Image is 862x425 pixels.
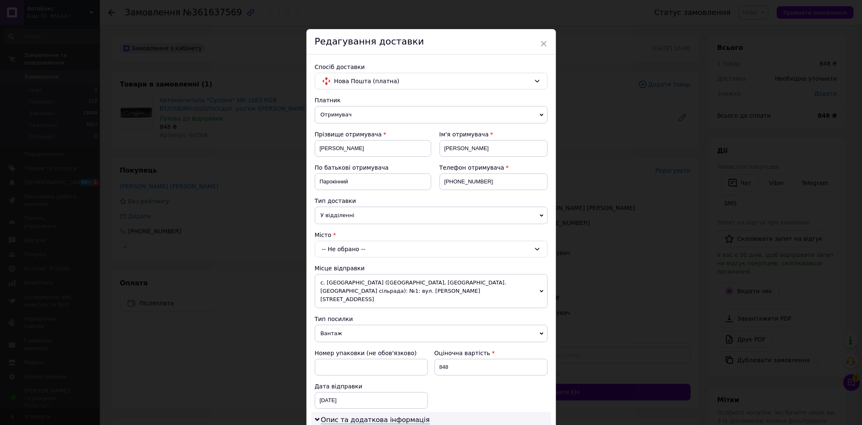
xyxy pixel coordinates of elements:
[440,164,504,171] span: Телефон отримувача
[540,37,548,51] span: ×
[435,349,548,357] div: Оціночна вартість
[315,164,389,171] span: По батькові отримувача
[315,207,548,224] span: У відділенні
[321,416,430,424] span: Опис та додаткова інформація
[315,349,428,357] div: Номер упаковки (не обов'язково)
[315,241,548,257] div: -- Не обрано --
[306,29,556,54] div: Редагування доставки
[315,198,356,204] span: Тип доставки
[315,325,548,342] span: Вантаж
[315,97,341,104] span: Платник
[315,382,428,390] div: Дата відправки
[315,316,353,322] span: Тип посилки
[315,131,382,138] span: Прізвище отримувача
[440,131,489,138] span: Ім'я отримувача
[315,106,548,124] span: Отримувач
[440,173,548,190] input: +380
[315,265,365,272] span: Місце відправки
[334,77,531,86] span: Нова Пошта (платна)
[315,63,548,71] div: Спосіб доставки
[315,231,548,239] div: Місто
[315,274,548,308] span: с. [GEOGRAPHIC_DATA] ([GEOGRAPHIC_DATA], [GEOGRAPHIC_DATA]. [GEOGRAPHIC_DATA] сільрада): №1: вул....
